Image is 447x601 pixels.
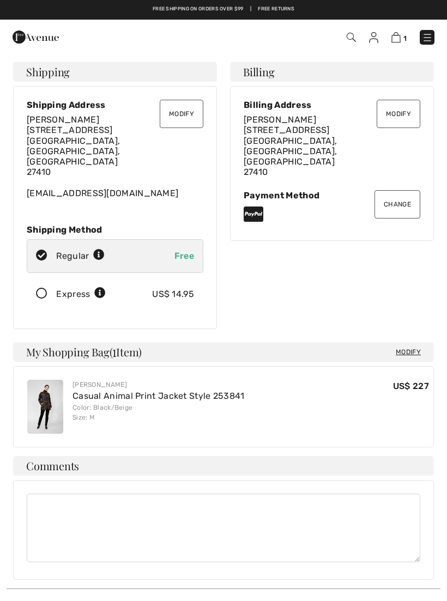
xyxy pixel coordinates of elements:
[391,31,407,44] a: 1
[26,66,70,77] span: Shipping
[244,100,420,110] div: Billing Address
[374,190,420,218] button: Change
[396,347,421,357] span: Modify
[73,403,245,422] div: Color: Black/Beige Size: M
[27,100,203,110] div: Shipping Address
[377,100,420,128] button: Modify
[391,32,401,43] img: Shopping Bag
[112,344,116,358] span: 1
[153,5,244,13] a: Free shipping on orders over $99
[369,32,378,43] img: My Info
[347,33,356,42] img: Search
[243,66,274,77] span: Billing
[27,494,420,562] textarea: Comments
[27,224,203,235] div: Shipping Method
[27,125,120,177] span: [STREET_ADDRESS] [GEOGRAPHIC_DATA], [GEOGRAPHIC_DATA], [GEOGRAPHIC_DATA] 27410
[13,26,59,48] img: 1ère Avenue
[110,344,142,359] span: ( Item)
[403,34,407,43] span: 1
[13,456,434,476] h4: Comments
[244,125,337,177] span: [STREET_ADDRESS] [GEOGRAPHIC_DATA], [GEOGRAPHIC_DATA], [GEOGRAPHIC_DATA] 27410
[250,5,251,13] span: |
[56,250,105,263] div: Regular
[393,381,429,391] span: US$ 227
[73,380,245,390] div: [PERSON_NAME]
[27,114,203,198] div: [EMAIL_ADDRESS][DOMAIN_NAME]
[244,114,316,125] span: [PERSON_NAME]
[13,342,434,362] h4: My Shopping Bag
[258,5,294,13] a: Free Returns
[73,391,245,401] a: Casual Animal Print Jacket Style 253841
[152,288,194,301] div: US$ 14.95
[244,190,420,201] div: Payment Method
[13,31,59,41] a: 1ère Avenue
[422,32,433,43] img: Menu
[56,288,106,301] div: Express
[160,100,203,128] button: Modify
[174,251,194,261] span: Free
[27,380,63,434] img: Casual Animal Print Jacket Style 253841
[27,114,99,125] span: [PERSON_NAME]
